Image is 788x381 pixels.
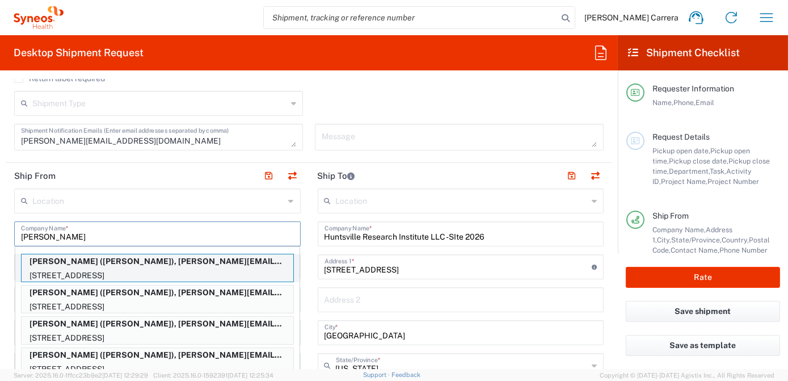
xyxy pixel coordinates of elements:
span: [DATE] 12:25:34 [227,372,273,379]
p: Annemarie Germain (Annemarie Germain), anne.germain@illingworthresearch.com [22,317,293,331]
span: Department, [669,167,710,175]
span: [DATE] 12:29:29 [102,372,148,379]
p: [STREET_ADDRESS] [22,269,293,283]
span: Server: 2025.16.0-1ffcc23b9e2 [14,372,148,379]
a: Feedback [391,371,420,378]
span: Contact Name, [671,246,719,254]
button: Save shipment [626,301,780,322]
span: Ship From [652,211,689,220]
button: Rate [626,267,780,288]
h2: Desktop Shipment Request [14,46,144,60]
span: Pickup open date, [652,146,710,155]
h2: Shipment Checklist [628,46,740,60]
button: Save as template [626,335,780,356]
span: State/Province, [671,236,722,244]
span: Project Name, [661,177,707,186]
p: [STREET_ADDRESS] [22,331,293,345]
h2: Ship To [318,170,355,182]
span: Pickup close date, [669,157,728,165]
span: Phone, [673,98,696,107]
span: Client: 2025.16.0-1592391 [153,372,273,379]
a: Support [363,371,391,378]
span: Requester Information [652,84,734,93]
span: Project Number [707,177,759,186]
p: Annemarie Germain (Annemarie Germain), anne.germain@illingworthresearch.com [22,348,293,362]
span: City, [657,236,671,244]
h2: Ship From [14,170,56,182]
span: Company Name, [652,225,706,234]
span: Copyright © [DATE]-[DATE] Agistix Inc., All Rights Reserved [600,370,774,380]
span: [PERSON_NAME] Carrera [584,12,679,23]
p: Annemarie Germain (Annemarie Germain), anne.germain@illingworthresearch.com [22,286,293,300]
span: Country, [722,236,749,244]
p: [STREET_ADDRESS] [22,300,293,314]
span: Task, [710,167,726,175]
p: Annemarie Germain (Annemarie Germain), anne.germain@illingworthresearch.com [22,254,293,269]
p: [STREET_ADDRESS] [22,362,293,376]
span: Request Details [652,132,710,141]
input: Shipment, tracking or reference number [264,7,558,28]
span: Phone Number [719,246,768,254]
span: Email [696,98,714,107]
span: Name, [652,98,673,107]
